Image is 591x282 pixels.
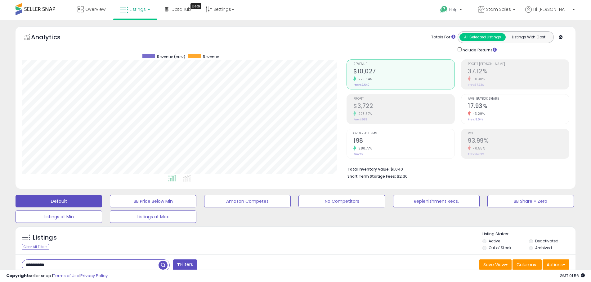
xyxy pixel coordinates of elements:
[431,34,455,40] div: Totals For
[471,77,485,81] small: -0.30%
[468,137,569,145] h2: 93.99%
[203,54,219,59] span: Revenue
[543,259,569,270] button: Actions
[356,111,372,116] small: 278.67%
[16,195,102,207] button: Default
[204,195,291,207] button: Amazon Competes
[482,231,575,237] p: Listing States:
[468,83,484,87] small: Prev: 37.23%
[468,132,569,135] span: ROI
[560,273,585,279] span: 2025-09-8 01:56 GMT
[353,63,454,66] span: Revenue
[85,6,105,12] span: Overview
[353,102,454,111] h2: $3,722
[517,262,536,268] span: Columns
[172,6,191,12] span: DataHub
[353,132,454,135] span: Ordered Items
[347,167,390,172] b: Total Inventory Value:
[31,33,73,43] h5: Analytics
[468,102,569,111] h2: 17.93%
[486,6,511,12] span: Stam Sales
[130,6,146,12] span: Listings
[505,33,552,41] button: Listings With Cost
[479,259,512,270] button: Save View
[353,97,454,101] span: Profit
[468,68,569,76] h2: 37.12%
[353,152,364,156] small: Prev: 52
[535,245,552,250] label: Archived
[33,233,57,242] h5: Listings
[453,46,504,53] div: Include Returns
[353,83,369,87] small: Prev: $2,640
[173,259,197,270] button: Filters
[487,195,574,207] button: BB Share = Zero
[157,54,185,59] span: Revenue (prev)
[468,118,483,121] small: Prev: 18.54%
[459,33,506,41] button: All Selected Listings
[397,173,408,179] span: $2.30
[347,165,565,172] li: $1,040
[110,195,196,207] button: BB Price Below Min
[298,195,385,207] button: No Competitors
[435,1,468,20] a: Help
[468,63,569,66] span: Profit [PERSON_NAME]
[513,259,542,270] button: Columns
[440,6,448,13] i: Get Help
[356,146,372,151] small: 280.77%
[347,174,396,179] b: Short Term Storage Fees:
[53,273,79,279] a: Terms of Use
[6,273,108,279] div: seller snap | |
[6,273,29,279] strong: Copyright
[80,273,108,279] a: Privacy Policy
[489,245,511,250] label: Out of Stock
[16,210,102,223] button: Listings at Min
[533,6,571,12] span: Hi [PERSON_NAME]
[489,238,500,244] label: Active
[468,152,484,156] small: Prev: 94.51%
[22,244,49,250] div: Clear All Filters
[353,118,367,121] small: Prev: $983
[449,7,458,12] span: Help
[471,111,485,116] small: -3.29%
[353,68,454,76] h2: $10,027
[468,97,569,101] span: Avg. Buybox Share
[356,77,372,81] small: 279.84%
[535,238,558,244] label: Deactivated
[525,6,575,20] a: Hi [PERSON_NAME]
[471,146,485,151] small: -0.55%
[190,3,201,9] div: Tooltip anchor
[110,210,196,223] button: Listings at Max
[393,195,480,207] button: Replenishment Recs.
[353,137,454,145] h2: 198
